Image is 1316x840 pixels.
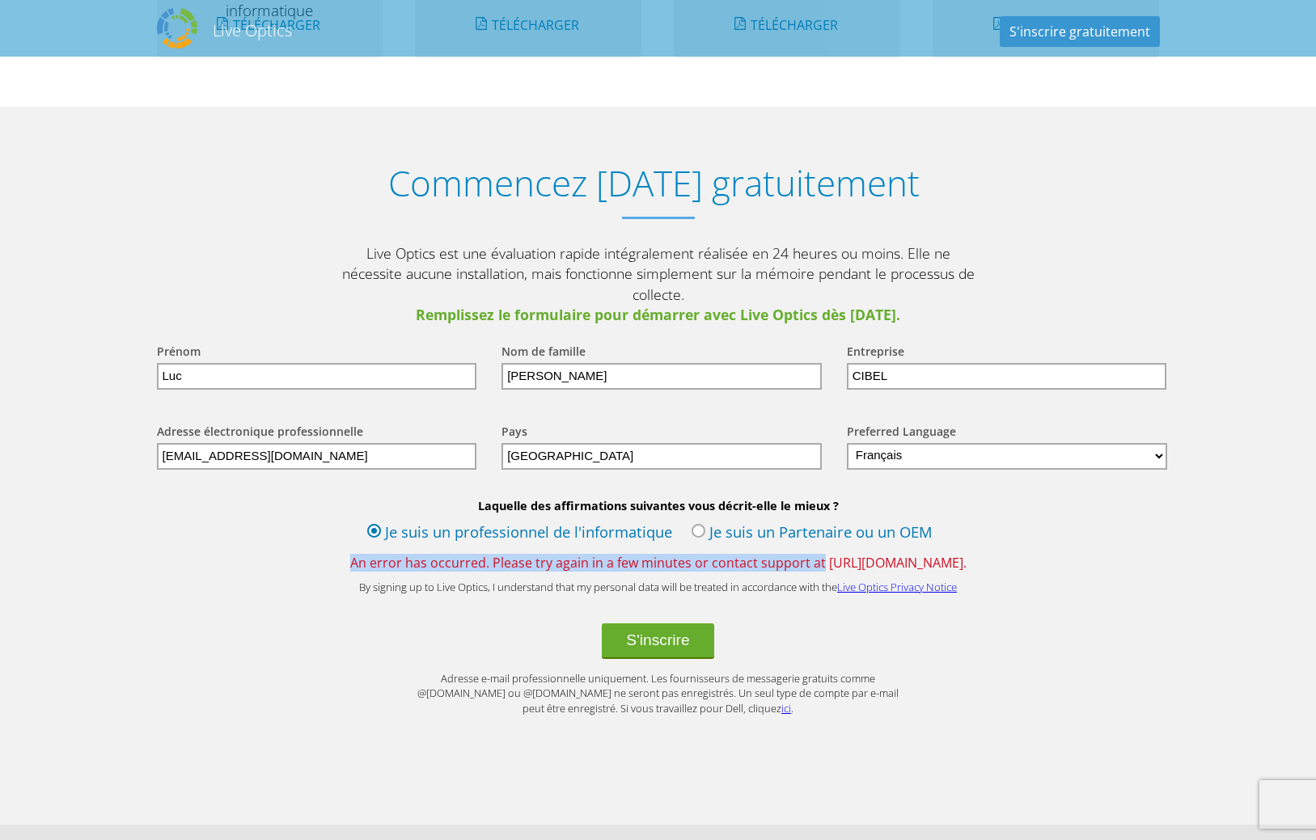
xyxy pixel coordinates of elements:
[335,243,982,326] p: Live Optics est une évaluation rapide intégralement réalisée en 24 heures ou moins. Elle ne néces...
[157,8,197,49] img: Dell Dpack
[781,701,791,715] a: ici
[141,163,1168,204] h1: Commencez [DATE] gratuitement
[501,424,527,443] label: Pays
[335,305,982,326] span: Remplissez le formulaire pour démarrer avec Live Optics dès [DATE].
[837,580,957,594] a: Live Optics Privacy Notice
[692,521,933,546] label: Je suis un Partenaire ou un OEM
[367,521,672,546] label: Je suis un professionnel de l'informatique
[141,554,1176,572] span: An error has occurred. Please try again in a few minutes or contact support at [URL][DOMAIN_NAME].
[501,344,586,363] label: Nom de famille
[847,344,904,363] label: Entreprise
[141,498,1176,513] b: Laquelle des affirmations suivantes vous décrit-elle le mieux ?
[335,580,982,595] p: By signing up to Live Optics, I understand that my personal data will be treated in accordance wi...
[157,344,201,363] label: Prénom
[213,19,292,41] h2: Live Optics
[1000,16,1160,47] a: S'inscrire gratuitement
[157,424,363,443] label: Adresse électronique professionnelle
[847,424,956,443] label: Preferred Language
[416,671,901,716] p: Adresse e-mail professionnelle uniquement. Les fournisseurs de messagerie gratuits comme @[DOMAIN...
[602,623,713,659] button: S'inscrire
[501,443,822,470] input: Start typing to search for a country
